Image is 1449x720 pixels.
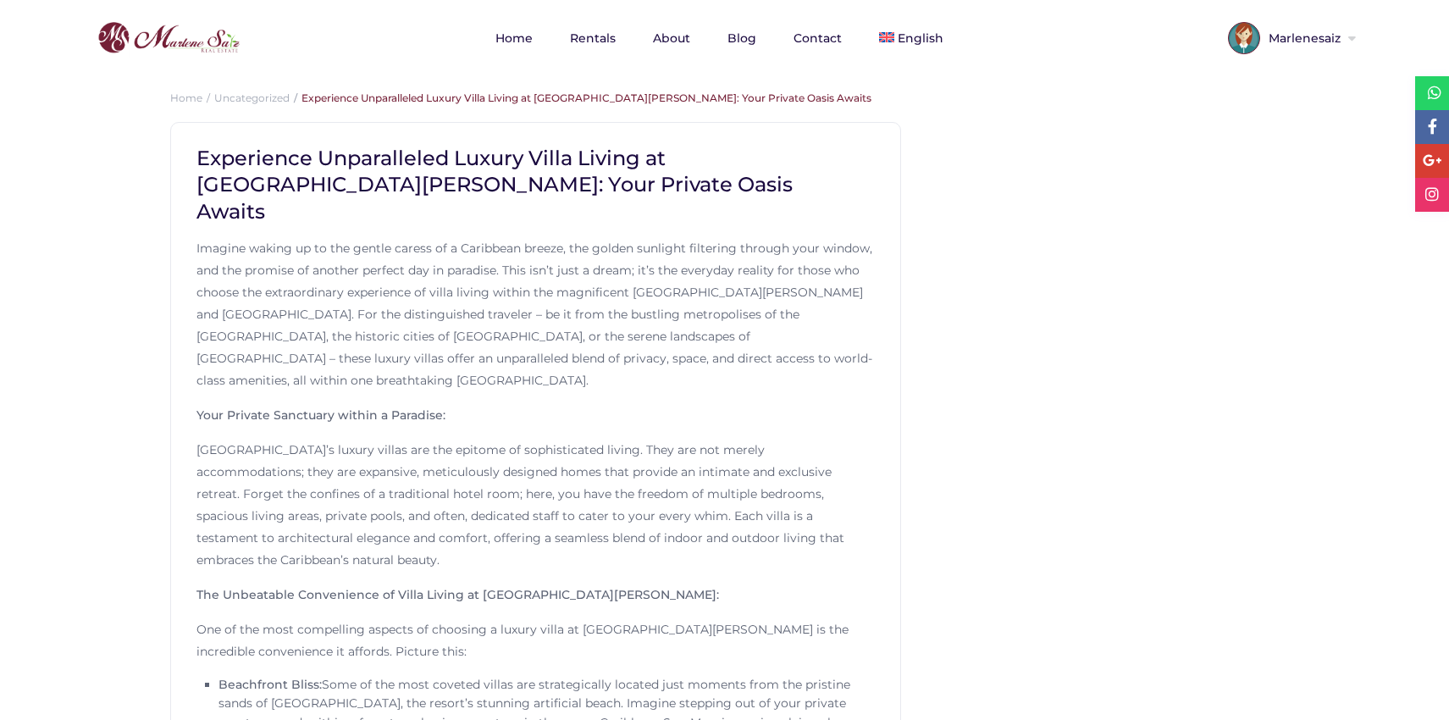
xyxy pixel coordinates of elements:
[196,587,719,602] strong: The Unbeatable Convenience of Villa Living at [GEOGRAPHIC_DATA][PERSON_NAME]:
[93,18,244,58] img: logo
[290,91,871,104] li: Experience Unparalleled Luxury Villa Living at [GEOGRAPHIC_DATA][PERSON_NAME]: Your Private Oasis...
[218,677,322,692] strong: Beachfront Bliss:
[214,91,290,104] a: Uncategorized
[1260,32,1345,44] span: Marlenesaiz
[898,30,943,46] span: English
[196,132,862,224] h1: Experience Unparalleled Luxury Villa Living at [GEOGRAPHIC_DATA][PERSON_NAME]: Your Private Oasis...
[196,618,875,662] p: One of the most compelling aspects of choosing a luxury villa at [GEOGRAPHIC_DATA][PERSON_NAME] i...
[170,91,202,104] a: Home
[196,407,445,423] strong: Your Private Sanctuary within a Paradise:
[196,237,875,391] p: Imagine waking up to the gentle caress of a Caribbean breeze, the golden sunlight filtering throu...
[196,439,875,571] p: [GEOGRAPHIC_DATA]’s luxury villas are the epitome of sophisticated living. They are not merely ac...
